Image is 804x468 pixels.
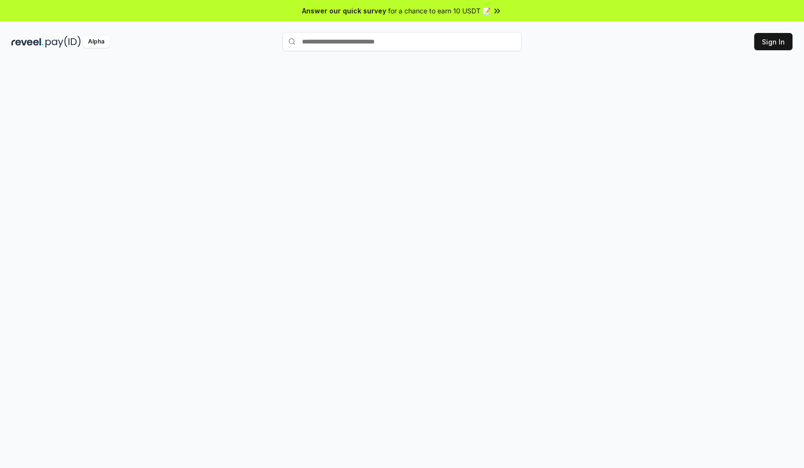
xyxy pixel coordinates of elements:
[388,6,491,16] span: for a chance to earn 10 USDT 📝
[45,36,81,48] img: pay_id
[754,33,793,50] button: Sign In
[83,36,110,48] div: Alpha
[302,6,386,16] span: Answer our quick survey
[11,36,44,48] img: reveel_dark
